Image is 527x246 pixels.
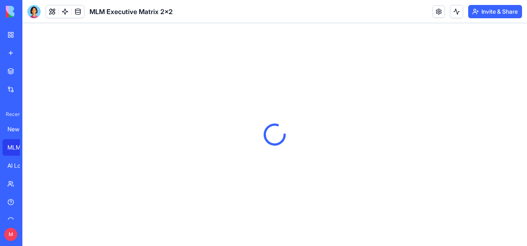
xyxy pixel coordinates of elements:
[2,157,36,174] a: AI Logo Generator
[7,162,31,170] div: AI Logo Generator
[7,143,31,152] div: MLM Executive Matrix 2x2
[468,5,522,18] button: Invite & Share
[7,125,31,133] div: New App
[2,139,36,156] a: MLM Executive Matrix 2x2
[2,111,20,118] span: Recent
[89,7,173,17] span: MLM Executive Matrix 2x2
[6,6,57,17] img: logo
[4,228,17,241] span: M
[2,121,36,137] a: New App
